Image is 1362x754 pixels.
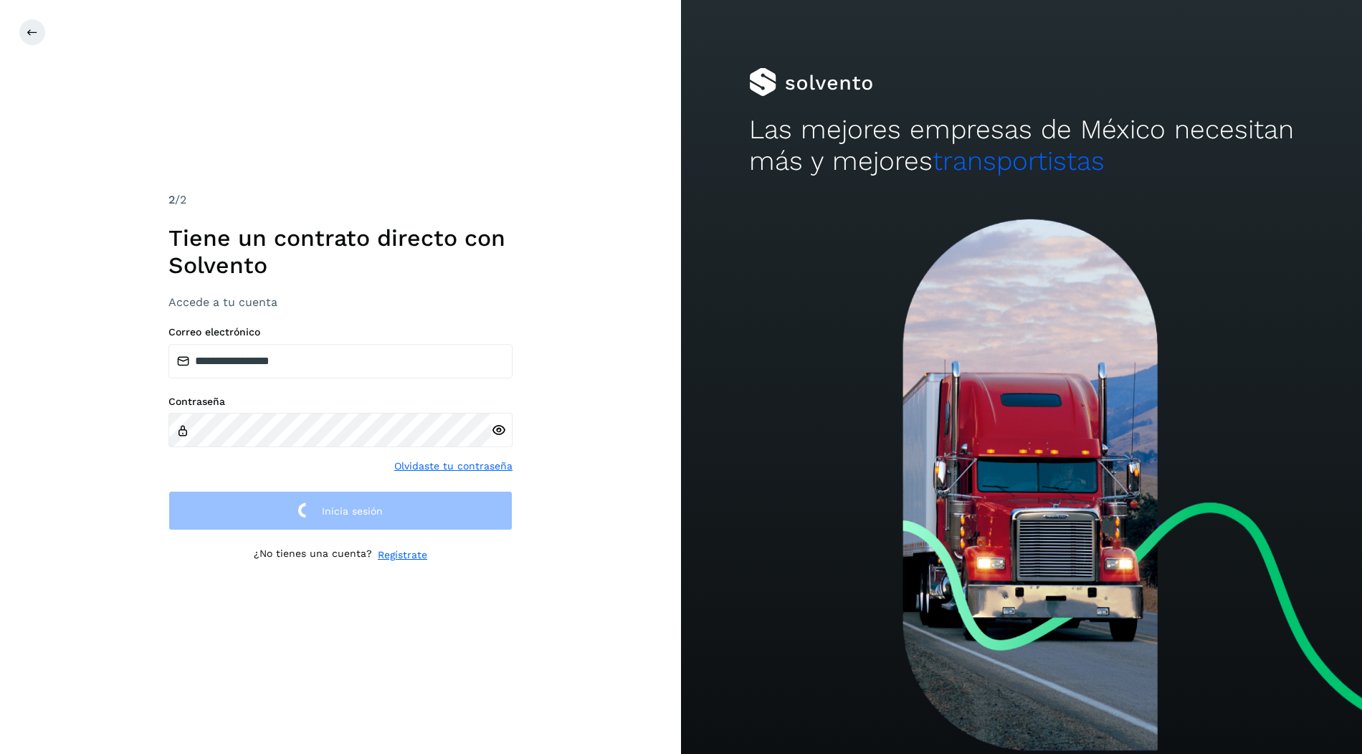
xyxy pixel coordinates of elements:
h1: Tiene un contrato directo con Solvento [168,224,513,280]
button: Inicia sesión [168,491,513,530]
label: Contraseña [168,396,513,408]
a: Regístrate [378,548,427,563]
h2: Las mejores empresas de México necesitan más y mejores [749,114,1294,178]
a: Olvidaste tu contraseña [394,459,513,474]
span: Inicia sesión [322,506,383,516]
span: transportistas [933,145,1105,176]
label: Correo electrónico [168,326,513,338]
p: ¿No tienes una cuenta? [254,548,372,563]
div: /2 [168,191,513,209]
span: 2 [168,193,175,206]
h3: Accede a tu cuenta [168,295,513,309]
